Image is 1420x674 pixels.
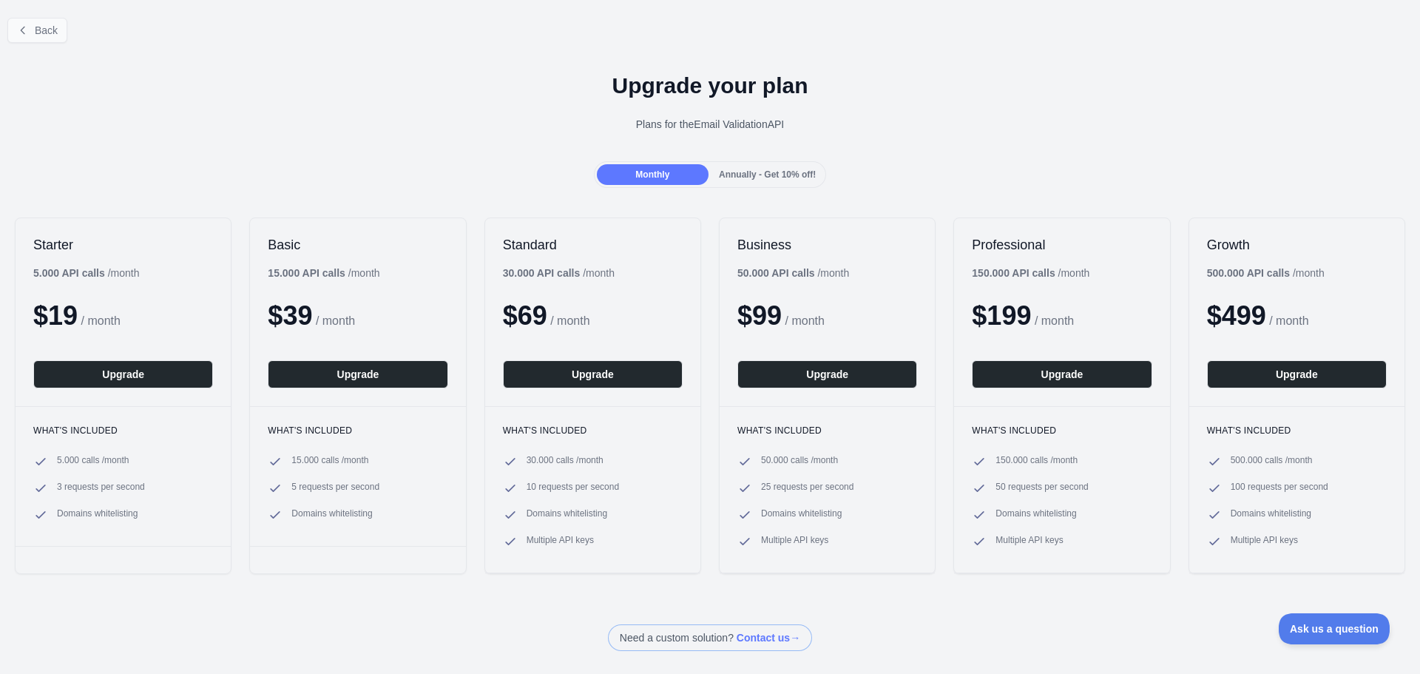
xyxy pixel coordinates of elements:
b: 150.000 API calls [972,267,1055,279]
b: 30.000 API calls [503,267,581,279]
div: / month [972,266,1089,280]
h2: Standard [503,236,683,254]
h2: Business [737,236,917,254]
b: 50.000 API calls [737,267,815,279]
div: / month [503,266,615,280]
div: / month [737,266,849,280]
span: $ 99 [737,300,782,331]
span: $ 199 [972,300,1031,331]
h2: Professional [972,236,1152,254]
iframe: Toggle Customer Support [1279,613,1390,644]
